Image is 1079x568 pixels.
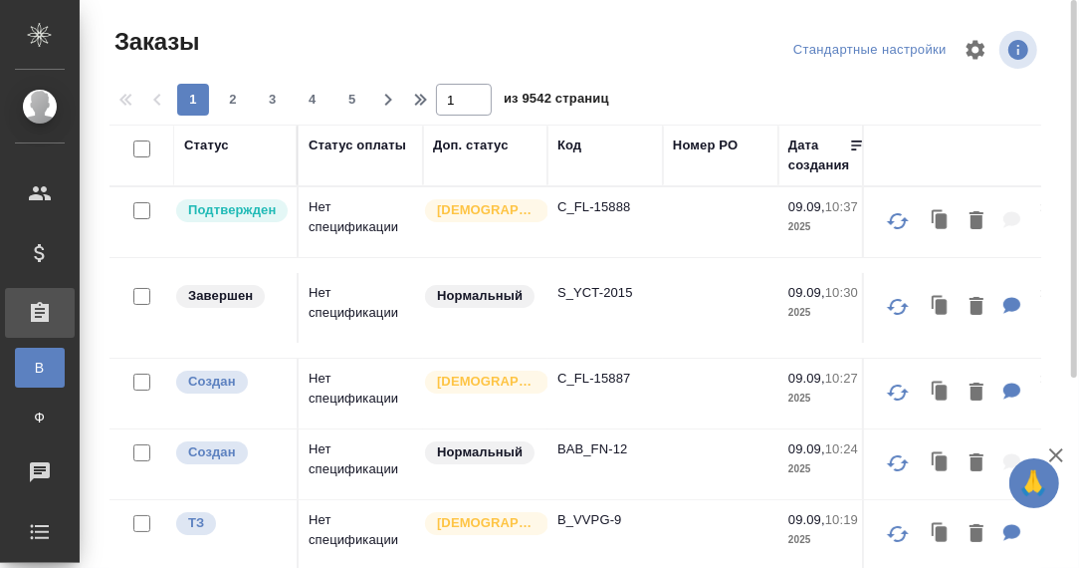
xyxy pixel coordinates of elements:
p: 10:30 [825,285,858,300]
div: Выставляется автоматически при создании заказа [174,369,287,396]
p: 2025 [788,217,868,237]
div: Код [557,136,581,155]
div: Статус по умолчанию для стандартных заказов [423,283,538,310]
span: 🙏 [1017,462,1051,504]
p: [DEMOGRAPHIC_DATA] [437,513,537,533]
p: 09.09, [788,441,825,456]
p: 10:24 [825,441,858,456]
button: Обновить [874,439,922,487]
p: Подтвержден [188,200,276,220]
span: Настроить таблицу [952,26,999,74]
a: Ф [15,398,65,437]
button: Обновить [874,369,922,417]
div: Выставляется автоматически для первых 3 заказов нового контактного лица. Особое внимание [423,510,538,537]
p: C_FL-15887 [557,369,653,389]
p: ТЗ [188,513,204,533]
p: Завершен [188,286,253,306]
p: S_YCT-2015 [557,283,653,303]
button: Обновить [874,510,922,558]
button: Обновить [874,197,922,245]
p: Создан [188,442,236,462]
button: 3 [257,84,289,116]
p: 2025 [788,530,868,550]
button: Клонировать [922,443,960,484]
button: 2 [217,84,249,116]
button: Клонировать [922,373,960,414]
p: 2025 [788,459,868,479]
span: Заказы [109,26,199,58]
button: Удалить [960,514,993,555]
div: Статус по умолчанию для стандартных заказов [423,439,538,466]
p: B_VVPG-9 [557,510,653,530]
td: Нет спецификации [299,187,423,257]
div: Номер PO [673,136,738,155]
span: Посмотреть информацию [999,31,1041,69]
div: Выставляется автоматически для первых 3 заказов нового контактного лица. Особое внимание [423,197,538,224]
p: Создан [188,372,236,392]
span: 2 [217,90,249,110]
button: 🙏 [1009,458,1059,508]
button: 5 [336,84,368,116]
div: Дата создания [788,136,849,175]
div: Выставляет КМ при отправке заказа на расчет верстке (для тикета) или для уточнения сроков на прои... [174,510,287,537]
p: BAB_FN-12 [557,439,653,459]
p: 09.09, [788,512,825,527]
div: Выставляет КМ после уточнения всех необходимых деталей и получения согласия клиента на запуск. С ... [174,197,287,224]
td: Нет спецификации [299,273,423,343]
span: В [25,358,55,378]
p: [DEMOGRAPHIC_DATA] [437,372,537,392]
button: Удалить [960,287,993,328]
p: 10:37 [825,199,858,214]
div: Выставляет КМ при направлении счета или после выполнения всех работ/сдачи заказа клиенту. Окончат... [174,283,287,310]
button: Клонировать [922,287,960,328]
span: Ф [25,408,55,427]
div: Доп. статус [433,136,509,155]
p: 2025 [788,389,868,409]
div: split button [788,35,952,66]
span: 4 [297,90,328,110]
span: 3 [257,90,289,110]
div: Выставляется автоматически при создании заказа [174,439,287,466]
td: Нет спецификации [299,429,423,499]
p: Нормальный [437,442,523,462]
button: 4 [297,84,328,116]
p: 2025 [788,303,868,323]
p: 09.09, [788,199,825,214]
p: 10:19 [825,512,858,527]
p: Нормальный [437,286,523,306]
button: Удалить [960,373,993,414]
td: Нет спецификации [299,359,423,428]
div: Статус оплаты [309,136,406,155]
p: 09.09, [788,371,825,386]
div: Выставляется автоматически для первых 3 заказов нового контактного лица. Особое внимание [423,369,538,396]
span: из 9542 страниц [504,87,609,116]
button: Клонировать [922,514,960,555]
span: 5 [336,90,368,110]
button: Клонировать [922,201,960,242]
p: C_FL-15888 [557,197,653,217]
p: 10:27 [825,371,858,386]
button: Удалить [960,443,993,484]
a: В [15,348,65,388]
div: Статус [184,136,229,155]
button: Обновить [874,283,922,331]
p: [DEMOGRAPHIC_DATA] [437,200,537,220]
p: 09.09, [788,285,825,300]
button: Удалить [960,201,993,242]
